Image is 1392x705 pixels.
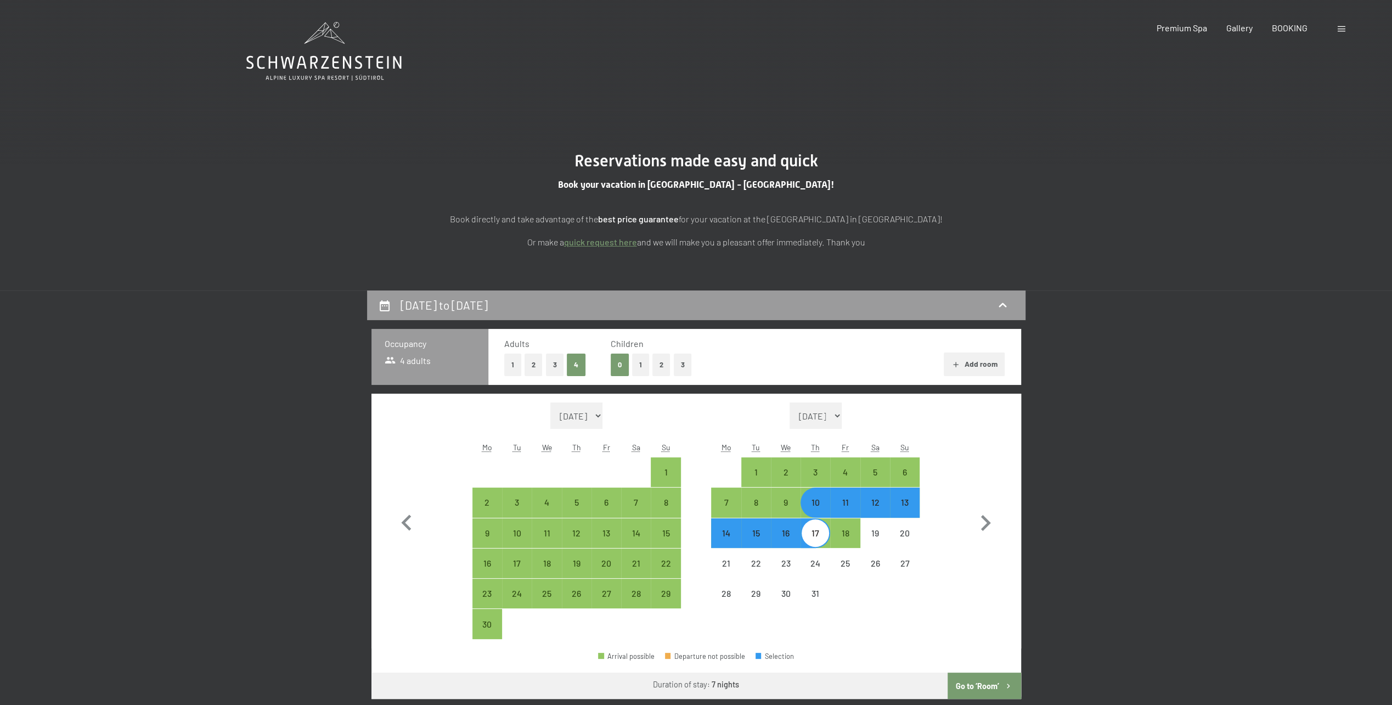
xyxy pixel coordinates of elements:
[502,518,532,548] div: Arrival possible
[860,488,890,517] div: Arrival possible
[801,457,830,487] div: Arrival possible
[830,488,860,517] div: Arrival possible
[712,529,740,556] div: 14
[621,488,651,517] div: Sat Nov 07 2026
[651,549,680,578] div: Sun Nov 22 2026
[742,498,770,525] div: 8
[651,579,680,608] div: Sun Nov 29 2026
[472,488,502,517] div: Arrival possible
[533,529,560,556] div: 11
[742,589,770,617] div: 29
[591,518,621,548] div: Fri Nov 13 2026
[651,518,680,548] div: Sun Nov 15 2026
[771,579,801,608] div: Arrival not possible
[621,518,651,548] div: Arrival possible
[652,468,679,495] div: 1
[563,559,590,586] div: 19
[593,559,620,586] div: 20
[756,653,794,660] div: Selection
[781,443,791,452] abbr: Wednesday
[651,518,680,548] div: Arrival possible
[472,488,502,517] div: Mon Nov 02 2026
[711,549,741,578] div: Arrival not possible
[771,579,801,608] div: Wed Dec 30 2026
[482,443,492,452] abbr: Monday
[741,549,771,578] div: Tue Dec 22 2026
[622,559,650,586] div: 21
[861,529,889,556] div: 19
[860,518,890,548] div: Sat Dec 19 2026
[890,549,920,578] div: Sun Dec 27 2026
[860,549,890,578] div: Arrival not possible
[562,549,591,578] div: Arrival possible
[621,579,651,608] div: Sat Nov 28 2026
[572,443,581,452] abbr: Thursday
[562,518,591,548] div: Arrival possible
[504,354,521,376] button: 1
[1156,23,1207,33] a: Premium Spa
[472,549,502,578] div: Mon Nov 16 2026
[472,609,502,639] div: Arrival possible
[652,498,679,525] div: 8
[771,457,801,487] div: Arrival possible
[1226,23,1253,33] a: Gallery
[711,488,741,517] div: Arrival possible
[574,151,818,170] span: Reservations made easy and quick
[830,488,860,517] div: Fri Dec 11 2026
[472,609,502,639] div: Mon Nov 30 2026
[652,559,679,586] div: 22
[712,589,740,617] div: 28
[861,559,889,586] div: 26
[890,549,920,578] div: Arrival not possible
[622,529,650,556] div: 14
[563,589,590,617] div: 26
[891,498,918,525] div: 13
[532,488,561,517] div: Arrival possible
[890,518,920,548] div: Arrival not possible
[741,488,771,517] div: Arrival possible
[772,589,799,617] div: 30
[621,549,651,578] div: Arrival possible
[532,549,561,578] div: Arrival possible
[651,457,680,487] div: Sun Nov 01 2026
[771,518,801,548] div: Arrival possible
[472,579,502,608] div: Arrival possible
[801,549,830,578] div: Thu Dec 24 2026
[472,518,502,548] div: Mon Nov 09 2026
[591,488,621,517] div: Fri Nov 06 2026
[771,549,801,578] div: Arrival not possible
[503,529,531,556] div: 10
[651,549,680,578] div: Arrival possible
[831,529,859,556] div: 18
[502,488,532,517] div: Arrival possible
[831,559,859,586] div: 25
[391,402,422,639] button: Previous month
[944,352,1005,377] button: Add room
[562,549,591,578] div: Thu Nov 19 2026
[532,488,561,517] div: Wed Nov 04 2026
[665,653,745,660] div: Departure not possible
[532,579,561,608] div: Arrival possible
[502,549,532,578] div: Tue Nov 17 2026
[621,518,651,548] div: Sat Nov 14 2026
[801,518,830,548] div: Arrival possible
[563,498,590,525] div: 5
[632,443,640,452] abbr: Saturday
[546,354,564,376] button: 3
[472,518,502,548] div: Arrival possible
[385,355,431,367] span: 4 adults
[801,549,830,578] div: Arrival not possible
[801,518,830,548] div: Thu Dec 17 2026
[651,457,680,487] div: Arrival possible
[558,179,835,190] span: Book your vacation in [GEOGRAPHIC_DATA] - [GEOGRAPHIC_DATA]!
[591,549,621,578] div: Fri Nov 20 2026
[651,579,680,608] div: Arrival possible
[742,529,770,556] div: 15
[674,354,692,376] button: 3
[1272,23,1308,33] span: BOOKING
[802,468,829,495] div: 3
[621,579,651,608] div: Arrival possible
[711,579,741,608] div: Arrival not possible
[542,443,551,452] abbr: Wednesday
